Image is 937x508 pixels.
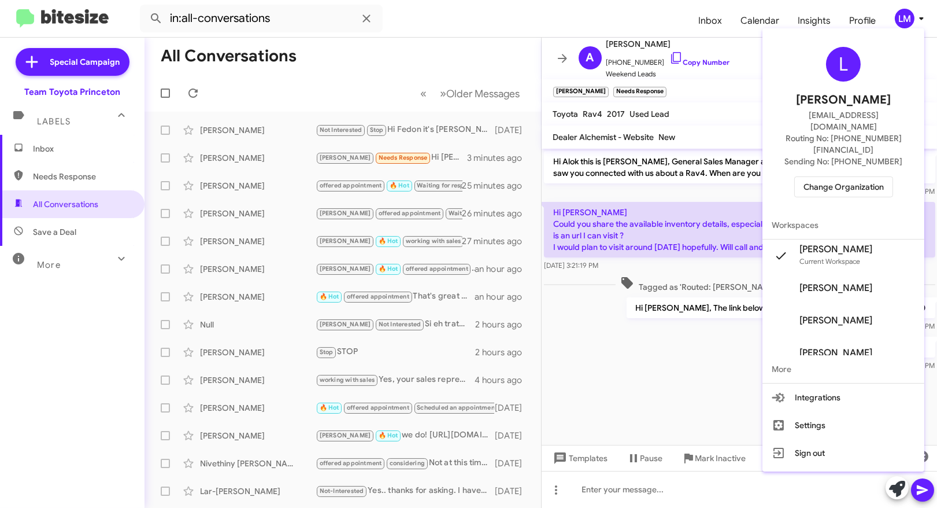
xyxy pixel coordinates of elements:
[794,176,893,197] button: Change Organization
[776,109,910,132] span: [EMAIL_ADDRESS][DOMAIN_NAME]
[799,244,872,255] span: [PERSON_NAME]
[826,47,861,82] div: L
[762,355,924,383] span: More
[784,156,902,167] span: Sending No: [PHONE_NUMBER]
[796,91,891,109] span: [PERSON_NAME]
[762,384,924,411] button: Integrations
[799,347,872,359] span: [PERSON_NAME]
[799,282,872,294] span: [PERSON_NAME]
[762,211,924,239] span: Workspaces
[799,257,860,266] span: Current Workspace
[776,132,910,156] span: Routing No: [PHONE_NUMBER][FINANCIAL_ID]
[762,439,924,467] button: Sign out
[799,315,872,326] span: [PERSON_NAME]
[803,177,884,197] span: Change Organization
[762,411,924,439] button: Settings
